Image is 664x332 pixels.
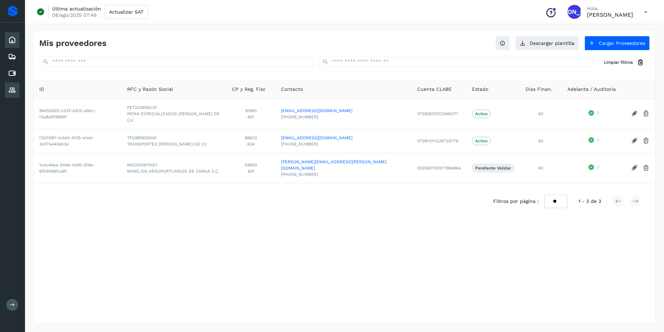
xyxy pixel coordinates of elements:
span: 60 [538,166,543,171]
p: 08/ago/2025 07:46 [52,12,97,18]
span: 601 [232,168,270,174]
div: Cuentas por pagar [5,66,19,81]
p: Hola, [587,6,633,11]
button: Cargar Proveedores [584,36,650,50]
span: MAC030611HD1 [127,162,221,168]
td: 1cec44ea-5446-4d90-918e-6fb9068fca81 [34,153,122,183]
button: Actualizar SAT [105,5,148,19]
span: Filtros por página : [493,198,539,205]
p: Pendiente Validar [475,166,511,171]
span: 64820 [232,162,270,168]
span: Limpiar filtros [604,59,633,65]
a: [EMAIL_ADDRESS][DOMAIN_NAME] [281,135,406,141]
span: CP y Reg. Fisc [232,86,266,93]
div: Proveedores [5,82,19,98]
span: 1 - 3 de 3 [579,198,601,205]
span: Contacto [281,86,303,93]
p: Activo [475,139,488,143]
span: 60 [538,139,543,143]
span: [PHONE_NUMBER] [281,141,406,147]
td: 002580700377894864 [412,153,466,183]
div: Inicio [5,32,19,48]
span: 624 [232,141,270,147]
span: 601 [232,114,270,120]
span: RFC y Razón Social [127,86,173,93]
span: Actualizar SAT [109,9,143,14]
span: TRANSPORTES [PERSON_NAME] DE CV [127,141,221,147]
span: 60 [538,111,543,116]
span: MANEJOS AEROPORTUARIOS DE CARGA S.C. [127,168,221,174]
span: Días Finan. [525,86,552,93]
td: 072811011239729779 [412,129,466,153]
td: 94d5d922-c22f-4302-a6bc-f3a8d5f9990f [34,98,122,129]
span: PATAN ESPECIALIZADOS [PERSON_NAME] DE C.V. [127,111,221,123]
span: TPO990625A61 [127,135,221,141]
span: 89603 [232,135,270,141]
span: 91690 [232,108,270,114]
p: Última actualización [52,6,101,12]
span: Adelanta / Auditoría [567,86,616,93]
span: Cuenta CLABE [417,86,452,93]
div: / [567,110,620,118]
a: [EMAIL_ADDRESS][DOMAIN_NAME] [281,108,406,114]
p: Jaime Amaro [587,11,633,18]
p: Activo [475,111,488,116]
span: ID [39,86,44,93]
span: PET220606U31 [127,104,221,111]
button: Descargar plantilla [515,36,579,50]
td: f32039f1-b3dd-4105-a1ed-3e07a443eb2e [34,129,122,153]
td: 072905012121946371 [412,98,466,129]
span: Estado [472,86,488,93]
div: / [567,164,620,172]
h4: Mis proveedores [39,38,107,48]
div: Embarques [5,49,19,64]
span: [PHONE_NUMBER] [281,171,406,177]
a: [PERSON_NAME][EMAIL_ADDRESS][PERSON_NAME][DOMAIN_NAME] [281,159,406,171]
div: / [567,137,620,145]
button: Limpiar filtros [598,56,650,69]
span: [PHONE_NUMBER] [281,114,406,120]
